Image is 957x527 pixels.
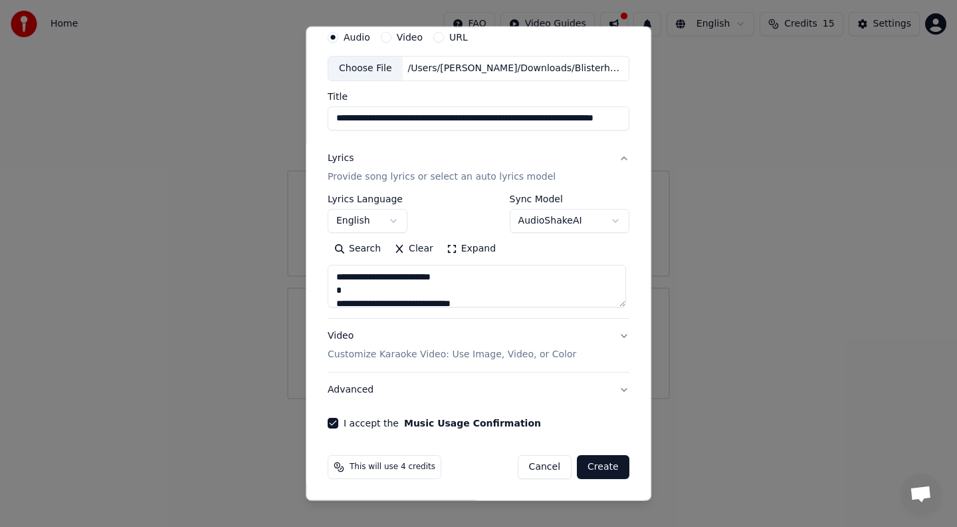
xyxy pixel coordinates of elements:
label: Video [397,33,423,42]
label: Title [328,92,629,101]
button: Create [577,455,629,479]
label: URL [449,33,468,42]
label: I accept the [344,419,541,428]
div: Choose File [328,57,403,81]
p: Provide song lyrics or select an auto lyrics model [328,170,556,184]
div: Video [328,329,576,361]
button: Expand [440,238,502,260]
button: Search [328,238,387,260]
span: This will use 4 credits [350,462,435,472]
button: Clear [387,238,440,260]
div: LyricsProvide song lyrics or select an auto lyrics model [328,194,629,318]
p: Customize Karaoke Video: Use Image, Video, or Color [328,348,576,361]
div: Lyrics [328,152,354,165]
button: I accept the [404,419,541,428]
label: Sync Model [510,194,629,204]
label: Audio [344,33,370,42]
label: Lyrics Language [328,194,407,204]
button: LyricsProvide song lyrics or select an auto lyrics model [328,141,629,194]
div: /Users/[PERSON_NAME]/Downloads/Blisterhead_WhereWeBelong_02_NotTheLivingNotTheDead_DigitalMaster_... [403,62,629,75]
button: Cancel [518,455,572,479]
button: VideoCustomize Karaoke Video: Use Image, Video, or Color [328,319,629,372]
button: Advanced [328,373,629,407]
